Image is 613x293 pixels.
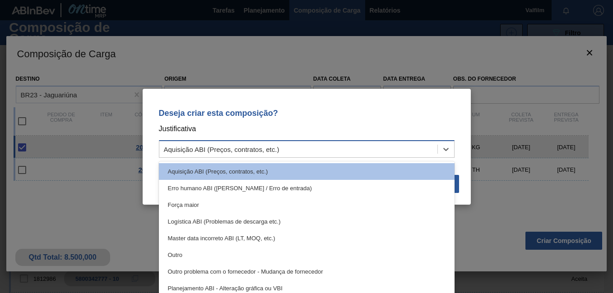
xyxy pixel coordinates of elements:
div: Erro humano ABI ([PERSON_NAME] / Erro de entrada) [159,180,455,197]
div: Master data incorreto ABI (LT, MOQ, etc.) [159,230,455,247]
div: Força maior [159,197,455,213]
div: Aquisição ABI (Preços, contratos, etc.) [159,163,455,180]
div: Logística ABI (Problemas de descarga etc.) [159,213,455,230]
div: Outro problema com o fornecedor - Mudança de fornecedor [159,263,455,280]
p: Deseja criar esta composição? [159,109,455,118]
div: Outro [159,247,455,263]
p: Justificativa [159,123,455,135]
div: Aquisição ABI (Preços, contratos, etc.) [164,145,279,153]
